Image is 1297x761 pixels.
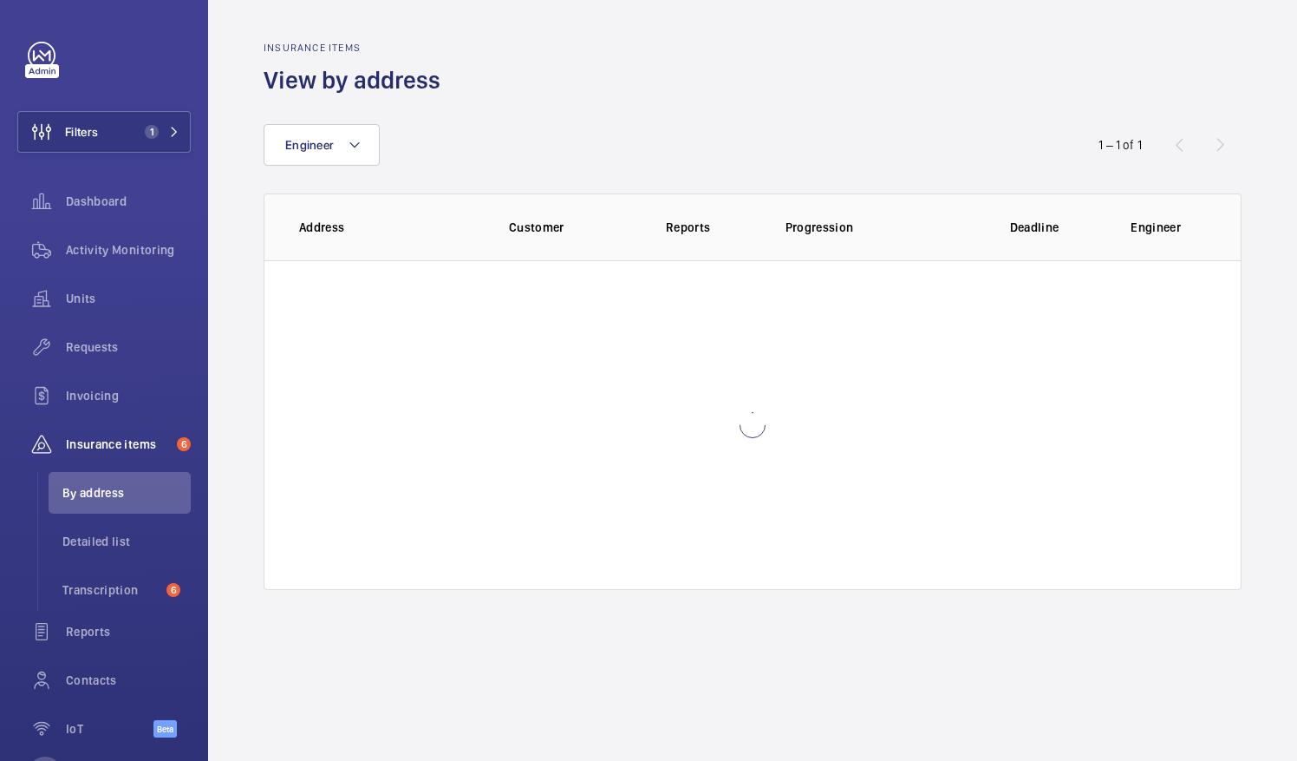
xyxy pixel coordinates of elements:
[66,436,170,453] span: Insurance items
[978,219,1092,236] p: Deadline
[264,124,380,166] button: Engineer
[66,193,191,210] span: Dashboard
[509,219,619,236] p: Customer
[66,338,191,356] span: Requests
[66,387,191,404] span: Invoicing
[285,138,334,152] span: Engineer
[145,125,159,139] span: 1
[299,219,481,236] p: Address
[264,64,451,96] h1: View by address
[65,123,98,141] span: Filters
[166,583,180,597] span: 6
[177,437,191,451] span: 6
[1098,136,1142,154] div: 1 – 1 of 1
[66,290,191,307] span: Units
[66,720,153,738] span: IoT
[1131,219,1206,236] p: Engineer
[62,484,191,502] span: By address
[66,241,191,259] span: Activity Monitoring
[153,720,177,738] span: Beta
[631,219,746,236] p: Reports
[66,623,191,640] span: Reports
[785,219,966,236] p: Progression
[66,672,191,689] span: Contacts
[62,581,160,599] span: Transcription
[62,533,191,550] span: Detailed list
[17,111,191,153] button: Filters1
[264,42,451,54] h2: Insurance items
